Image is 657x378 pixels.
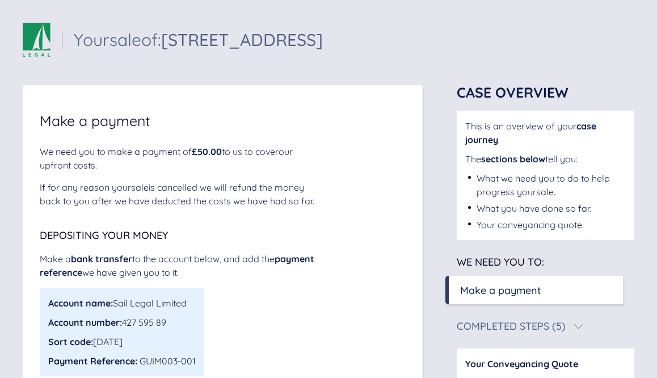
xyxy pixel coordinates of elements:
div: Your conveyancing quote. [477,218,584,232]
div: The tell you: [465,152,626,166]
span: [STREET_ADDRESS] [161,29,323,51]
span: Payment Reference: [48,355,137,367]
span: Account number: [48,317,122,328]
span: Sort code: [48,336,93,347]
div: Make a payment [460,283,541,298]
div: What you have done so far. [477,201,591,215]
div: Make a to the account below, and add the we have given you to it. [40,252,323,279]
div: What we need you to do to help progress your sale . [477,171,626,199]
div: We need you to make a payment of to us to cover our upfront costs . [40,145,323,172]
span: £50.00 [192,146,222,157]
span: bank transfer [71,253,132,264]
span: We need you to: [457,255,544,268]
span: sections below [481,153,545,165]
div: Sail Legal Limited [48,296,196,310]
div: If for any reason your sale is cancelled we will refund the money back to you after we have deduc... [40,180,323,208]
div: 427 595 89 [48,316,196,329]
span: Depositing your money [40,229,168,242]
div: [DATE] [48,335,196,348]
div: Completed Steps (5) [457,321,566,331]
span: Case Overview [457,83,568,101]
span: Account name: [48,297,113,309]
div: Your sale of: [74,31,323,48]
span: Your Conveyancing Quote [465,358,578,369]
div: This is an overview of your . [465,119,626,146]
div: GUIM003-001 [48,354,196,368]
span: Make a payment [40,114,150,128]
